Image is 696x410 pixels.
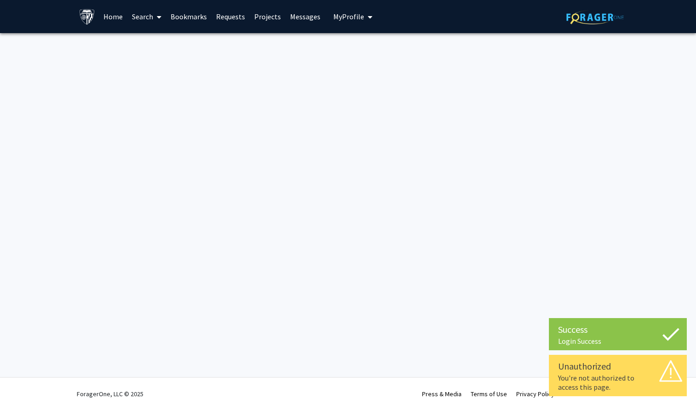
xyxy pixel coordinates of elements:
[250,0,285,33] a: Projects
[285,0,325,33] a: Messages
[558,336,678,346] div: Login Success
[558,359,678,373] div: Unauthorized
[127,0,166,33] a: Search
[166,0,211,33] a: Bookmarks
[516,390,554,398] a: Privacy Policy
[558,373,678,392] div: You're not authorized to access this page.
[99,0,127,33] a: Home
[211,0,250,33] a: Requests
[471,390,507,398] a: Terms of Use
[558,323,678,336] div: Success
[77,378,143,410] div: ForagerOne, LLC © 2025
[422,390,462,398] a: Press & Media
[79,9,95,25] img: Johns Hopkins University Logo
[566,10,624,24] img: ForagerOne Logo
[333,12,364,21] span: My Profile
